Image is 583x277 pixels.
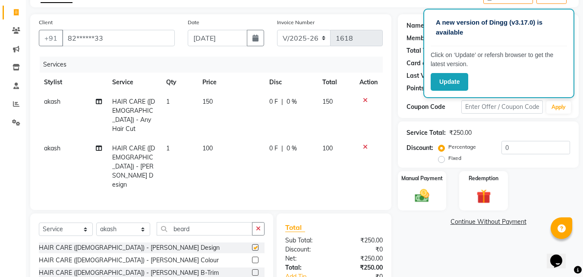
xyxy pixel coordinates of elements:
[157,222,252,236] input: Search or Scan
[407,84,426,93] div: Points:
[461,100,543,114] input: Enter Offer / Coupon Code
[269,97,278,106] span: 0 F
[448,154,461,162] label: Fixed
[469,175,498,182] label: Redemption
[334,263,389,272] div: ₹250.00
[40,57,389,73] div: Services
[202,98,213,105] span: 150
[400,217,577,226] a: Continue Without Payment
[407,71,435,80] div: Last Visit:
[281,144,283,153] span: |
[407,59,442,68] div: Card on file:
[279,254,334,263] div: Net:
[334,245,389,254] div: ₹0
[436,18,562,37] p: A new version of Dingg (v3.17.0) is available
[202,144,213,152] span: 100
[448,143,476,151] label: Percentage
[431,73,468,91] button: Update
[407,102,461,111] div: Coupon Code
[39,243,220,252] div: HAIR CARE ([DEMOGRAPHIC_DATA]) - [PERSON_NAME] Design
[322,144,333,152] span: 100
[317,73,355,92] th: Total
[547,242,574,268] iframe: chat widget
[407,46,441,55] div: Total Visits:
[431,51,567,69] p: Click on ‘Update’ or refersh browser to get the latest version.
[112,144,155,188] span: HAIR CARE ([DEMOGRAPHIC_DATA]) - [PERSON_NAME] Design
[107,73,161,92] th: Service
[407,34,444,43] div: Membership:
[354,73,383,92] th: Action
[407,128,446,137] div: Service Total:
[279,263,334,272] div: Total:
[62,30,175,46] input: Search by Name/Mobile/Email/Code
[277,19,315,26] label: Invoice Number
[161,73,197,92] th: Qty
[281,97,283,106] span: |
[287,97,297,106] span: 0 %
[407,143,433,153] div: Discount:
[401,175,443,182] label: Manual Payment
[407,21,426,30] div: Name:
[334,254,389,263] div: ₹250.00
[410,188,434,204] img: _cash.svg
[188,19,199,26] label: Date
[39,73,107,92] th: Stylist
[472,188,495,205] img: _gift.svg
[264,73,317,92] th: Disc
[287,144,297,153] span: 0 %
[39,19,53,26] label: Client
[279,245,334,254] div: Discount:
[334,236,389,245] div: ₹250.00
[39,256,219,265] div: HAIR CARE ([DEMOGRAPHIC_DATA]) - [PERSON_NAME] Colour
[166,144,170,152] span: 1
[39,30,63,46] button: +91
[322,98,333,105] span: 150
[279,236,334,245] div: Sub Total:
[44,144,60,152] span: akash
[285,223,305,232] span: Total
[449,128,472,137] div: ₹250.00
[166,98,170,105] span: 1
[269,144,278,153] span: 0 F
[44,98,60,105] span: akash
[407,34,570,43] div: No Active Membership
[197,73,264,92] th: Price
[546,101,571,114] button: Apply
[112,98,155,133] span: HAIR CARE ([DEMOGRAPHIC_DATA]) - Any Hair Cut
